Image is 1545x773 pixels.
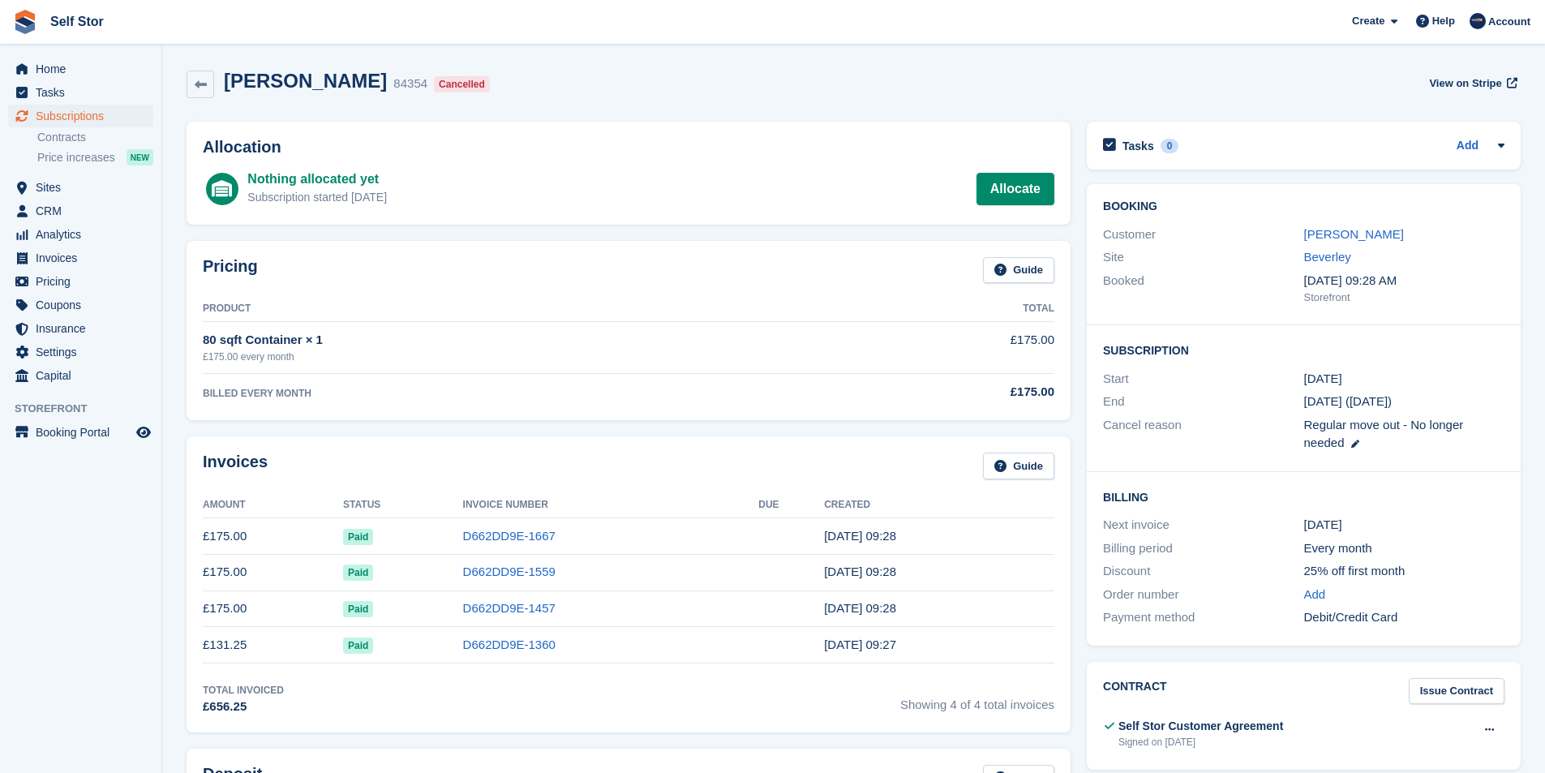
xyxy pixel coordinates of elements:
a: menu [8,364,153,387]
div: Site [1103,248,1303,267]
a: menu [8,58,153,80]
a: Preview store [134,423,153,442]
span: Storefront [15,401,161,417]
div: Every month [1304,539,1504,558]
div: Subscription started [DATE] [247,189,387,206]
span: Paid [343,529,373,545]
span: Regular move out - No longer needed [1304,418,1464,450]
a: Add [1457,137,1478,156]
div: Cancel reason [1103,416,1303,453]
span: Analytics [36,223,133,246]
h2: [PERSON_NAME] [224,70,387,92]
a: menu [8,81,153,104]
span: Home [36,58,133,80]
span: Paid [343,565,373,581]
div: 25% off first month [1304,562,1504,581]
div: Next invoice [1103,516,1303,535]
a: menu [8,270,153,293]
a: Self Stor [44,8,110,35]
span: Price increases [37,150,115,165]
a: Add [1304,586,1326,604]
a: menu [8,223,153,246]
span: Showing 4 of 4 total invoices [900,683,1054,716]
div: Storefront [1304,290,1504,306]
div: Self Stor Customer Agreement [1118,718,1283,735]
h2: Invoices [203,453,268,479]
div: 0 [1161,139,1179,153]
img: stora-icon-8386f47178a22dfd0bd8f6a31ec36ba5ce8667c1dd55bd0f319d3a0aa187defe.svg [13,10,37,34]
span: Invoices [36,247,133,269]
th: Invoice Number [463,492,759,518]
div: Signed on [DATE] [1118,735,1283,749]
span: View on Stripe [1429,75,1501,92]
a: Guide [983,453,1054,479]
a: menu [8,247,153,269]
div: £175.00 every month [203,350,826,364]
a: Price increases NEW [37,148,153,166]
div: [DATE] 09:28 AM [1304,272,1504,290]
a: menu [8,317,153,340]
div: £656.25 [203,698,284,716]
img: Chris Rice [1470,13,1486,29]
div: BILLED EVERY MONTH [203,386,826,401]
td: £175.00 [203,590,343,627]
span: Settings [36,341,133,363]
div: Debit/Credit Card [1304,608,1504,627]
time: 2025-08-03 08:28:47 UTC [824,529,896,543]
span: Help [1432,13,1455,29]
time: 2025-05-03 00:00:00 UTC [1304,370,1342,389]
a: menu [8,200,153,222]
a: menu [8,294,153,316]
span: Create [1352,13,1384,29]
span: CRM [36,200,133,222]
a: Beverley [1304,250,1351,264]
span: Insurance [36,317,133,340]
a: Contracts [37,130,153,145]
td: £131.25 [203,627,343,663]
div: 80 sqft Container × 1 [203,331,826,350]
div: End [1103,393,1303,411]
th: Created [824,492,1054,518]
div: Billing period [1103,539,1303,558]
span: Tasks [36,81,133,104]
div: [DATE] [1304,516,1504,535]
h2: Allocation [203,138,1054,157]
div: Cancelled [434,76,490,92]
td: £175.00 [826,322,1054,373]
div: NEW [127,149,153,165]
div: Discount [1103,562,1303,581]
a: menu [8,176,153,199]
a: menu [8,105,153,127]
h2: Subscription [1103,341,1504,358]
td: £175.00 [203,554,343,590]
a: D662DD9E-1457 [463,601,556,615]
th: Product [203,296,826,322]
div: Nothing allocated yet [247,170,387,189]
time: 2025-07-03 08:28:01 UTC [824,565,896,578]
span: Subscriptions [36,105,133,127]
th: Due [758,492,824,518]
span: [DATE] ([DATE]) [1304,394,1393,408]
div: Customer [1103,225,1303,244]
th: Amount [203,492,343,518]
time: 2025-06-03 08:28:43 UTC [824,601,896,615]
a: Guide [983,257,1054,284]
a: D662DD9E-1360 [463,638,556,651]
div: £175.00 [826,383,1054,402]
div: Booked [1103,272,1303,306]
span: Sites [36,176,133,199]
div: Payment method [1103,608,1303,627]
h2: Contract [1103,678,1167,705]
a: menu [8,421,153,444]
a: D662DD9E-1667 [463,529,556,543]
div: Order number [1103,586,1303,604]
h2: Billing [1103,488,1504,505]
th: Status [343,492,463,518]
time: 2025-05-03 08:27:52 UTC [824,638,896,651]
span: Booking Portal [36,421,133,444]
th: Total [826,296,1054,322]
a: [PERSON_NAME] [1304,227,1404,241]
span: Coupons [36,294,133,316]
a: View on Stripe [1423,70,1521,97]
td: £175.00 [203,518,343,555]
